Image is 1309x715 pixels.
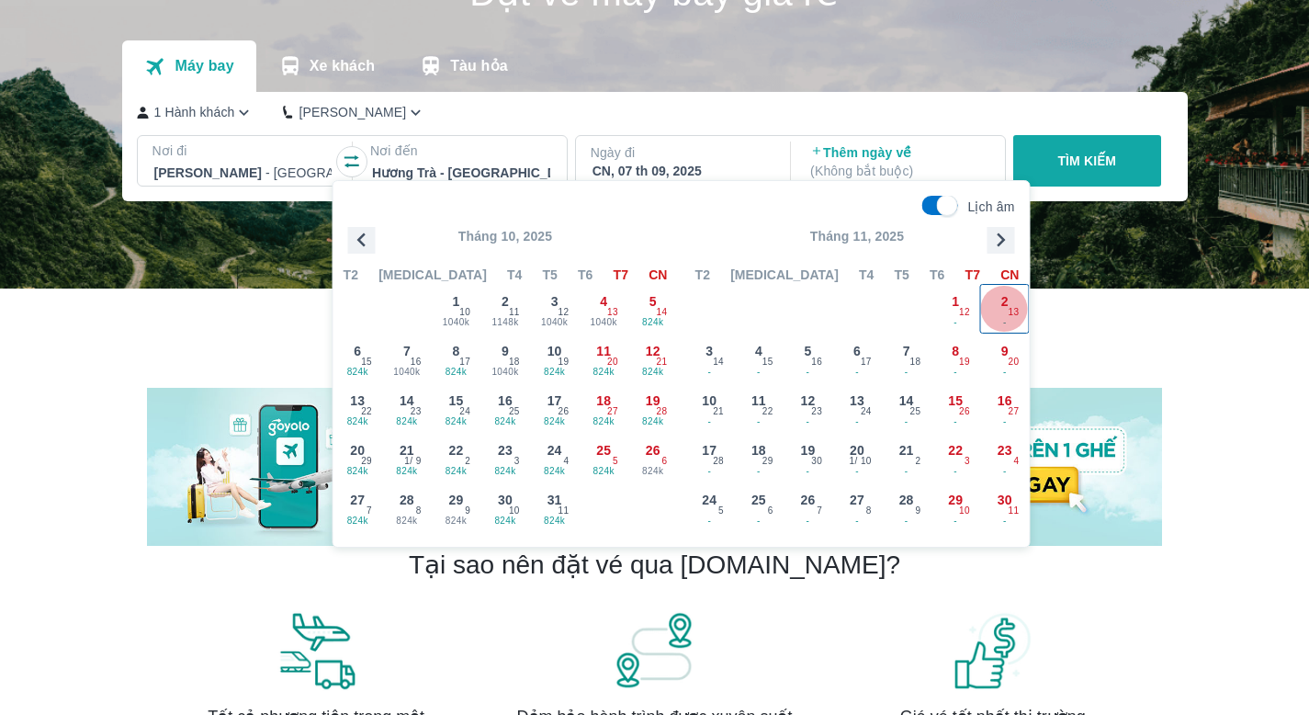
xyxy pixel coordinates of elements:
[530,334,580,383] button: 10824k19
[404,454,421,469] span: 1 / 9
[449,392,464,410] span: 15
[334,414,382,429] span: 824k
[899,491,914,509] span: 28
[558,404,569,419] span: 26
[580,464,627,479] span: 824k
[784,365,832,380] span: -
[981,365,1029,380] span: -
[275,610,357,691] img: banner
[628,284,678,334] button: 5824k14
[1001,342,1009,360] span: 9
[509,404,520,419] span: 25
[432,284,481,334] button: 11040k10
[931,284,980,334] button: 1-12
[762,404,773,419] span: 22
[1009,404,1020,419] span: 27
[433,464,480,479] span: 824k
[370,142,552,160] p: Nơi đến
[433,414,480,429] span: 824k
[596,342,611,360] span: 11
[563,454,569,469] span: 4
[861,355,872,369] span: 17
[998,441,1012,460] span: 23
[1000,266,1019,284] span: CN
[579,383,628,433] button: 18824k27
[883,514,931,528] span: -
[931,365,979,380] span: -
[784,482,833,532] button: 26-7
[531,464,579,479] span: 824k
[980,383,1030,433] button: 16-27
[383,514,431,528] span: 824k
[1057,152,1116,170] p: TÌM KIẾM
[685,433,735,482] button: 17-28
[416,504,422,518] span: 8
[531,514,579,528] span: 824k
[657,404,668,419] span: 28
[899,441,914,460] span: 21
[579,433,628,482] button: 25824k5
[948,491,963,509] span: 29
[350,491,365,509] span: 27
[629,365,677,380] span: 824k
[333,433,383,482] button: 20824k29
[705,342,713,360] span: 3
[547,491,562,509] span: 31
[350,441,365,460] span: 20
[480,482,530,532] button: 30824k10
[718,504,724,518] span: 5
[481,365,529,380] span: 1040k
[784,464,832,479] span: -
[959,305,970,320] span: 12
[558,305,569,320] span: 12
[152,142,334,160] p: Nơi đi
[480,383,530,433] button: 16824k25
[502,292,509,311] span: 2
[959,355,970,369] span: 19
[629,315,677,330] span: 824k
[628,383,678,433] button: 19824k28
[137,103,254,122] button: 1 Hành khách
[530,383,580,433] button: 17824k26
[832,383,882,433] button: 13-24
[861,404,872,419] span: 24
[449,441,464,460] span: 22
[817,504,822,518] span: 7
[948,392,963,410] span: 15
[531,414,579,429] span: 824k
[685,227,1030,245] p: Tháng 11, 2025
[909,355,920,369] span: 18
[832,482,882,532] button: 27-8
[367,504,372,518] span: 7
[432,482,481,532] button: 29824k9
[850,491,864,509] span: 27
[607,355,618,369] span: 20
[558,355,569,369] span: 19
[344,266,358,284] span: T2
[850,454,872,469] span: 1 / 10
[646,392,660,410] span: 19
[481,414,529,429] span: 824k
[784,414,832,429] span: -
[662,454,668,469] span: 6
[952,610,1034,691] img: banner
[784,383,833,433] button: 12-23
[409,549,900,582] h2: Tại sao nên đặt vé qua [DOMAIN_NAME]?
[354,342,361,360] span: 6
[283,103,425,122] button: [PERSON_NAME]
[147,318,1162,351] h2: Chương trình giảm giá
[859,266,874,284] span: T4
[530,433,580,482] button: 24824k4
[382,334,432,383] button: 71040k16
[762,454,773,469] span: 29
[299,103,406,121] p: [PERSON_NAME]
[502,342,509,360] span: 9
[1009,504,1020,518] span: 11
[882,482,931,532] button: 28-9
[452,342,459,360] span: 8
[432,383,481,433] button: 15824k24
[480,334,530,383] button: 91040k18
[981,315,1029,330] span: -
[383,365,431,380] span: 1040k
[1009,355,1020,369] span: 20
